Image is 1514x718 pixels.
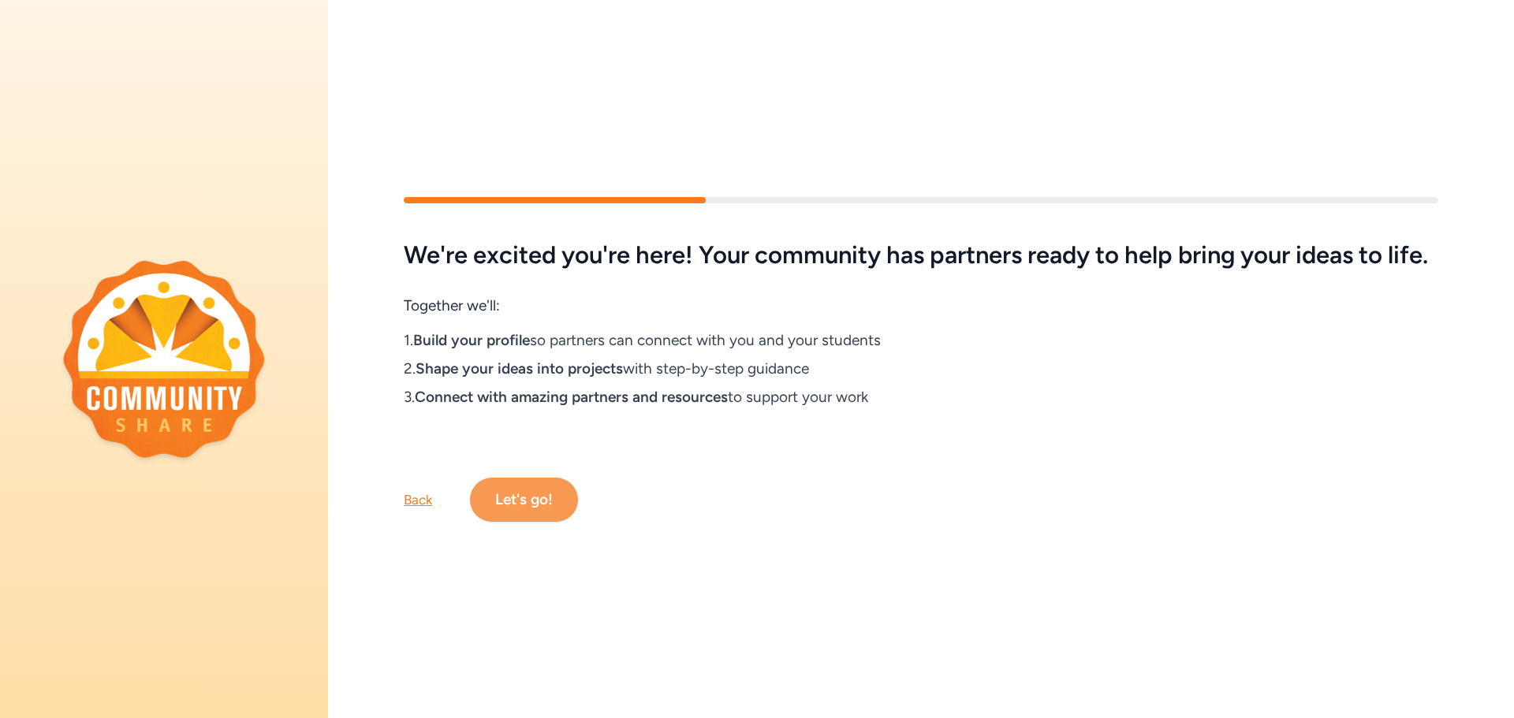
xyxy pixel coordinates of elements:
div: 3. to support your work [404,386,868,408]
span: Shape your ideas into projects [416,359,623,378]
h6: Together we'll: [404,295,1438,317]
div: Back [404,490,432,509]
button: Let's go! [470,478,578,522]
div: 2. with step-by-step guidance [404,358,809,380]
img: logo [63,260,265,457]
span: Connect with amazing partners and resources [415,388,728,406]
h5: We're excited you're here! Your community has partners ready to help bring your ideas to life. [404,241,1438,270]
span: Build your profile [413,331,530,349]
div: 1. so partners can connect with you and your students [404,329,881,352]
